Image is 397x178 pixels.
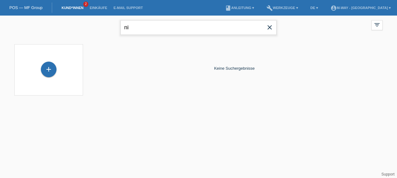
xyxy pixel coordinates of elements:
a: POS — MF Group [9,5,42,10]
a: account_circlem-way - [GEOGRAPHIC_DATA] ▾ [327,6,394,10]
span: 2 [83,2,88,7]
i: build [267,5,273,11]
a: Support [381,172,395,176]
i: book [225,5,231,11]
i: account_circle [331,5,337,11]
a: buildWerkzeuge ▾ [263,6,301,10]
a: E-Mail Support [110,6,146,10]
i: filter_list [374,21,380,28]
div: Kund*in hinzufügen [41,64,56,75]
input: Suche... [120,20,277,35]
div: Keine Suchergebnisse [86,41,383,96]
i: close [266,24,273,31]
a: DE ▾ [307,6,321,10]
a: Einkäufe [86,6,110,10]
a: bookAnleitung ▾ [222,6,257,10]
a: Kund*innen [58,6,86,10]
